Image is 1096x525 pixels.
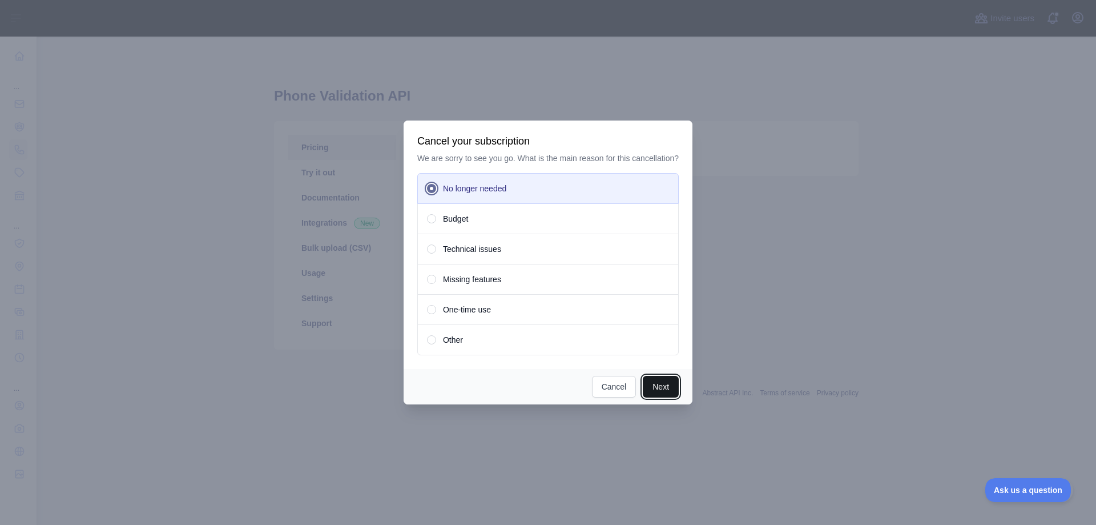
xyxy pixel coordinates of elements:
[443,243,501,255] span: Technical issues
[443,334,463,346] span: Other
[443,304,491,315] span: One-time use
[417,134,679,148] h3: Cancel your subscription
[443,183,506,194] span: No longer needed
[592,376,636,398] button: Cancel
[417,153,679,164] p: We are sorry to see you go. What is the main reason for this cancellation?
[443,274,501,285] span: Missing features
[443,213,468,225] span: Budget
[643,376,679,398] button: Next
[985,478,1073,502] iframe: Toggle Customer Support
